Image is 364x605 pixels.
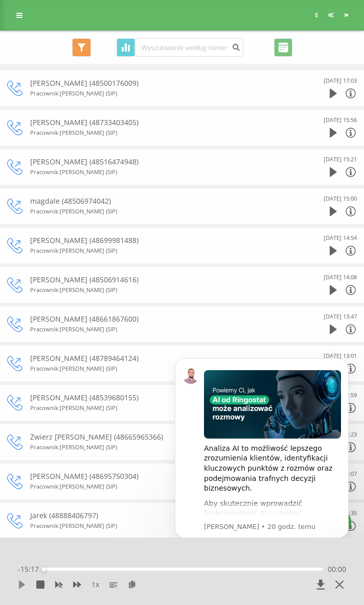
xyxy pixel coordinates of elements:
div: [DATE] 17:03 [324,76,357,86]
div: Pracownik : [PERSON_NAME] (SIP) [30,481,290,492]
span: 1 x [92,579,99,590]
div: magdale (48506974042) [30,196,290,206]
div: Pracownik : [PERSON_NAME] (SIP) [30,324,290,334]
div: [PERSON_NAME] (48699981488) [30,235,290,246]
div: [PERSON_NAME] (48789464124) [30,353,290,364]
div: Pracownik : [PERSON_NAME] (SIP) [30,246,290,256]
div: [DATE] 14:08 [324,272,357,282]
iframe: Intercom notifications wiadomość [160,343,364,577]
div: [PERSON_NAME] (48661867600) [30,314,290,324]
div: Jarek (48888406797) [30,511,290,521]
div: Pracownik : [PERSON_NAME] (SIP) [30,88,290,99]
div: [PERSON_NAME] (48733403405) [30,117,290,128]
div: [DATE] 15:21 [324,154,357,164]
div: [DATE] 13:47 [324,311,357,322]
div: Pracownik : [PERSON_NAME] (SIP) [30,206,290,216]
span: 00:00 [328,564,346,574]
div: [PERSON_NAME] (48695750304) [30,471,290,481]
span: - 15:17 [18,564,44,574]
div: [PERSON_NAME] (48539680155) [30,393,290,403]
div: Pracownik : [PERSON_NAME] (SIP) [30,364,290,374]
div: [DATE] 15:00 [324,193,357,204]
div: Pracownik : [PERSON_NAME] (SIP) [30,167,290,177]
div: Pracownik : [PERSON_NAME] (SIP) [30,128,290,138]
div: Accessibility label [42,567,46,571]
div: [DATE] 15:56 [324,115,357,125]
div: Pracownik : [PERSON_NAME] (SIP) [30,521,290,531]
div: [PERSON_NAME] (48500176009) [30,78,290,88]
div: [PERSON_NAME] (48506914616) [30,275,290,285]
div: Pracownik : [PERSON_NAME] (SIP) [30,442,290,452]
div: Pracownik : [PERSON_NAME] (SIP) [30,285,290,295]
div: Zwierz [PERSON_NAME] (48665965366) [30,432,290,442]
input: Wyszukiwanie według numeru [135,38,243,57]
div: [DATE] 14:54 [324,233,357,243]
div: Pracownik : [PERSON_NAME] (SIP) [30,403,290,413]
div: [PERSON_NAME] (48516474948) [30,157,290,167]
